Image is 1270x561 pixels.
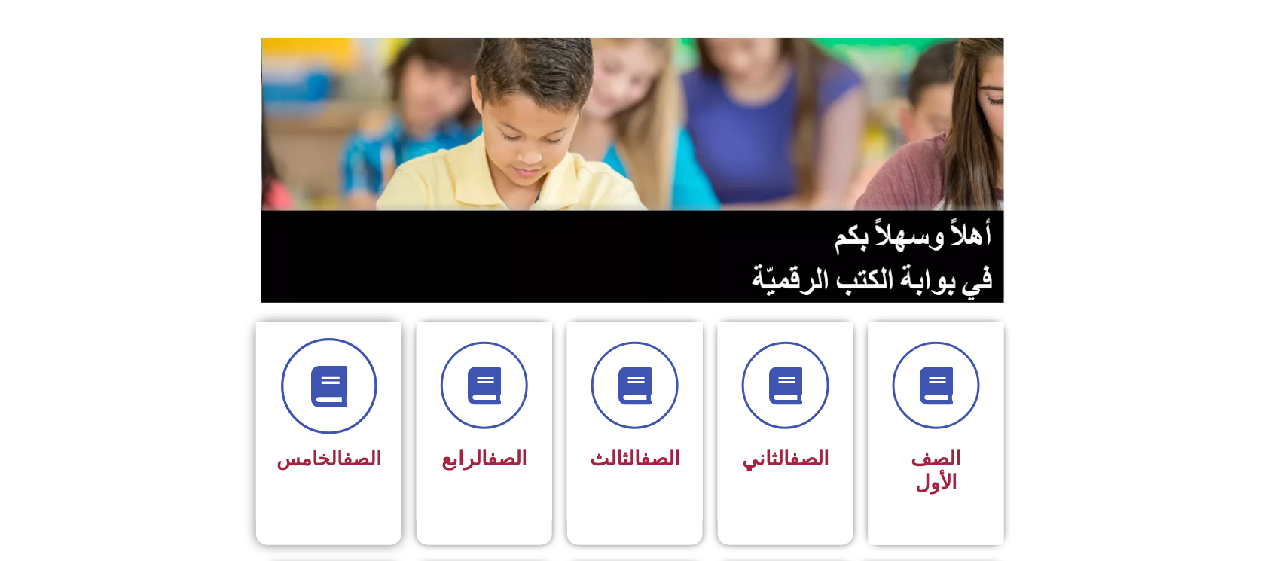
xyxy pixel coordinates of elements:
span: الرابع [441,447,527,471]
a: الصف [487,447,527,471]
a: الصف [789,447,829,471]
span: الثالث [590,447,680,471]
span: الثاني [742,447,829,471]
span: الخامس [276,447,381,470]
a: الصف [640,447,680,471]
span: الصف الأول [911,447,962,495]
a: الصف [343,447,381,470]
